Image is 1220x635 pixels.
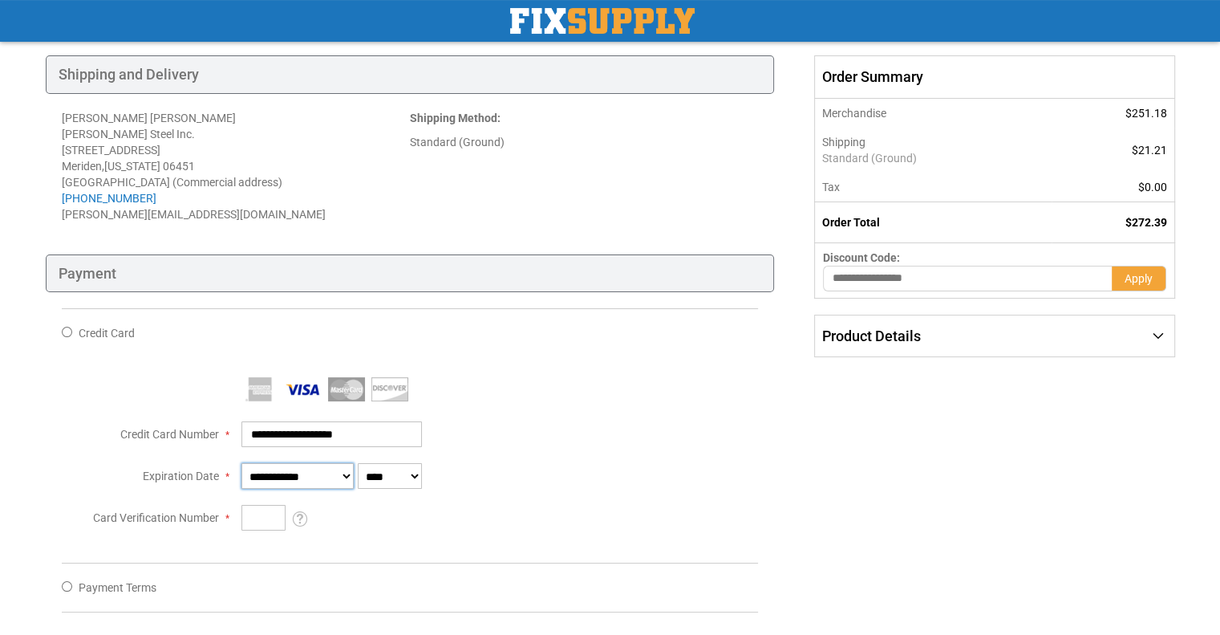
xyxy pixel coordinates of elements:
address: [PERSON_NAME] [PERSON_NAME] [PERSON_NAME] Steel Inc. [STREET_ADDRESS] Meriden , 06451 [GEOGRAPHIC... [62,110,410,222]
span: $272.39 [1125,216,1167,229]
span: Card Verification Number [93,511,219,524]
img: Fix Industrial Supply [510,8,695,34]
span: Order Summary [814,55,1174,99]
span: $0.00 [1138,181,1167,193]
a: store logo [510,8,695,34]
div: Shipping and Delivery [46,55,775,94]
th: Merchandise [815,99,1052,128]
img: Discover [371,377,408,401]
img: Visa [285,377,322,401]
img: American Express [241,377,278,401]
span: Shipping [822,136,865,149]
span: Credit Card Number [120,428,219,441]
th: Tax [815,173,1052,202]
a: [PHONE_NUMBER] [62,192,156,205]
span: $251.18 [1125,107,1167,120]
span: Shipping Method [410,112,497,124]
strong: : [410,112,501,124]
span: Payment Terms [79,581,156,594]
span: Discount Code: [823,251,900,264]
span: Apply [1125,272,1153,285]
button: Apply [1112,266,1166,291]
span: Expiration Date [143,470,219,482]
span: Standard (Ground) [822,150,1043,166]
div: Standard (Ground) [410,134,758,150]
div: Payment [46,254,775,293]
span: Product Details [822,328,921,344]
span: [US_STATE] [104,160,160,173]
img: MasterCard [328,377,365,401]
span: Credit Card [79,327,135,340]
strong: Order Total [822,216,880,229]
span: $21.21 [1132,144,1167,157]
span: [PERSON_NAME][EMAIL_ADDRESS][DOMAIN_NAME] [62,208,326,221]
